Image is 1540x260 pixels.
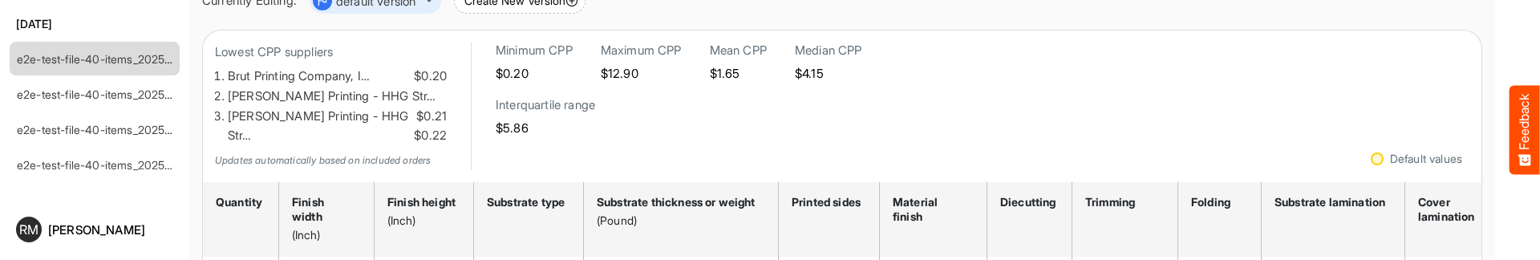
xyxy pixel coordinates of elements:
[228,67,447,87] li: Brut Printing Company, I…
[597,195,760,209] div: Substrate thickness or weight
[17,87,234,101] a: e2e-test-file-40-items_20250924_133443
[1191,195,1243,209] div: Folding
[228,87,447,107] li: [PERSON_NAME] Printing - HHG Str…
[1275,195,1387,209] div: Substrate lamination
[487,195,565,209] div: Substrate type
[1000,195,1054,209] div: Diecutting
[601,43,682,59] h6: Maximum CPP
[228,107,447,147] li: [PERSON_NAME] Printing - HHG Str…
[496,43,573,59] h6: Minimum CPP
[496,121,595,135] h5: $5.86
[10,15,180,33] h6: [DATE]
[387,213,456,228] div: (Inch)
[17,52,233,66] a: e2e-test-file-40-items_20250924_134702
[1085,195,1160,209] div: Trimming
[597,213,760,228] div: (Pound)
[496,97,595,113] h6: Interquartile range
[710,43,767,59] h6: Mean CPP
[795,67,862,80] h5: $4.15
[411,126,447,146] span: $0.22
[710,67,767,80] h5: $1.65
[215,154,431,166] em: Updates automatically based on included orders
[48,224,173,236] div: [PERSON_NAME]
[601,67,682,80] h5: $12.90
[17,123,233,136] a: e2e-test-file-40-items_20250924_132534
[292,228,356,242] div: (Inch)
[413,107,447,127] span: $0.21
[19,223,38,236] span: RM
[792,195,861,209] div: Printed sides
[17,158,232,172] a: e2e-test-file-40-items_20250924_132227
[387,195,456,209] div: Finish height
[1418,195,1509,224] div: Cover lamination
[496,67,573,80] h5: $0.20
[411,67,447,87] span: $0.20
[1390,153,1462,165] div: Default values
[893,195,969,224] div: Material finish
[215,43,447,63] p: Lowest CPP suppliers
[216,195,261,209] div: Quantity
[1510,86,1540,175] button: Feedback
[795,43,862,59] h6: Median CPP
[292,195,356,224] div: Finish width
